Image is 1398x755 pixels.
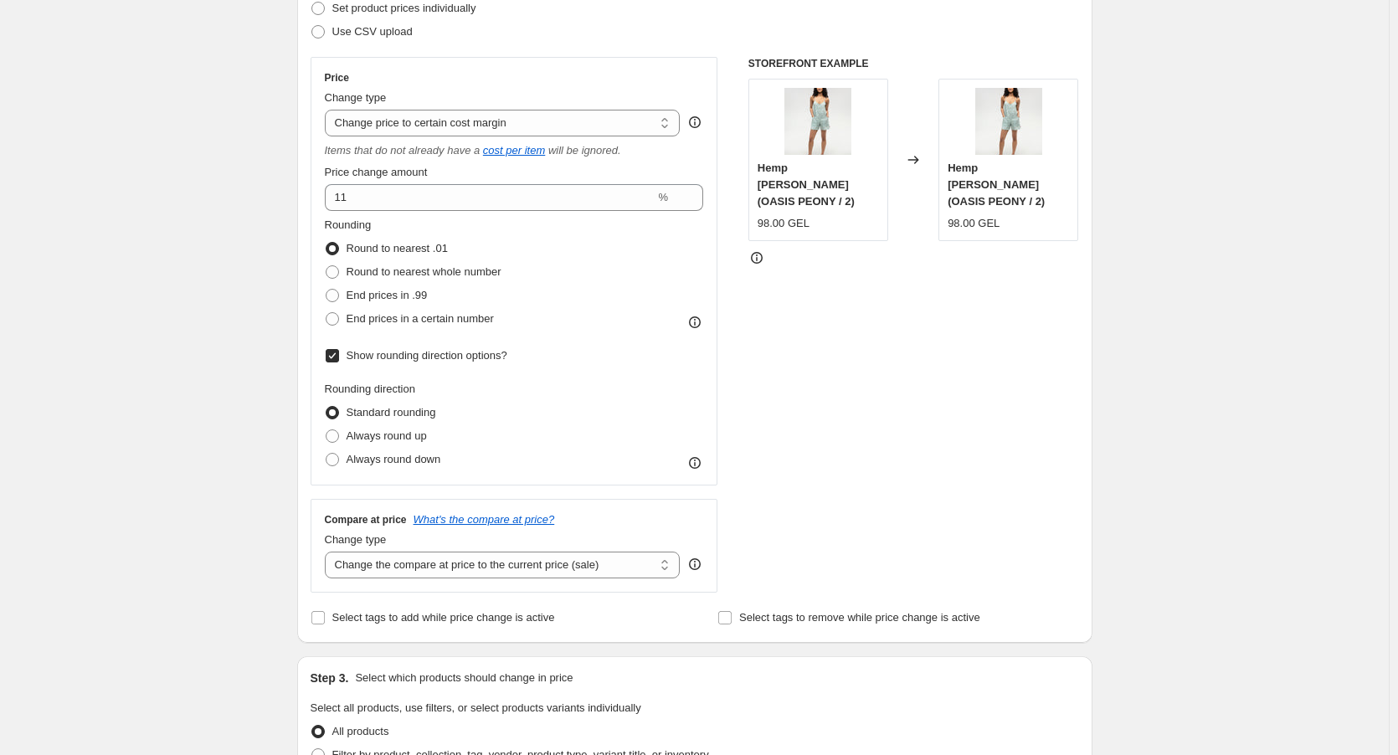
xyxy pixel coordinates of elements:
span: Show rounding direction options? [347,349,507,362]
img: Green-Relaxed-Fit-Button-Front-A-Line-Romper-TCW6190-5319_5_80x.jpg [975,88,1042,155]
span: Always round up [347,429,427,442]
img: Green-Relaxed-Fit-Button-Front-A-Line-Romper-TCW6190-5319_5_80x.jpg [784,88,851,155]
h3: Compare at price [325,513,407,526]
p: Select which products should change in price [355,670,573,686]
div: 98.00 GEL [948,215,1000,232]
span: % [658,191,668,203]
input: 50 [325,184,655,211]
span: Round to nearest whole number [347,265,501,278]
span: Hemp [PERSON_NAME] (OASIS PEONY / 2) [948,162,1045,208]
i: Items that do not already have a [325,144,481,157]
h3: Price [325,71,349,85]
a: cost per item [483,144,545,157]
div: help [686,556,703,573]
span: End prices in .99 [347,289,428,301]
h6: STOREFRONT EXAMPLE [748,57,1079,70]
span: Use CSV upload [332,25,413,38]
i: will be ignored. [548,144,621,157]
span: Rounding [325,218,372,231]
span: Set product prices individually [332,2,476,14]
button: What's the compare at price? [414,513,555,526]
span: Select tags to remove while price change is active [739,611,980,624]
span: Select all products, use filters, or select products variants individually [311,701,641,714]
span: Select tags to add while price change is active [332,611,555,624]
span: Hemp [PERSON_NAME] (OASIS PEONY / 2) [758,162,855,208]
div: help [686,114,703,131]
span: End prices in a certain number [347,312,494,325]
span: Price change amount [325,166,428,178]
h2: Step 3. [311,670,349,686]
div: 98.00 GEL [758,215,810,232]
span: Always round down [347,453,441,465]
span: Standard rounding [347,406,436,419]
span: Change type [325,91,387,104]
span: Change type [325,533,387,546]
span: Round to nearest .01 [347,242,448,254]
span: Rounding direction [325,383,415,395]
span: All products [332,725,389,737]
